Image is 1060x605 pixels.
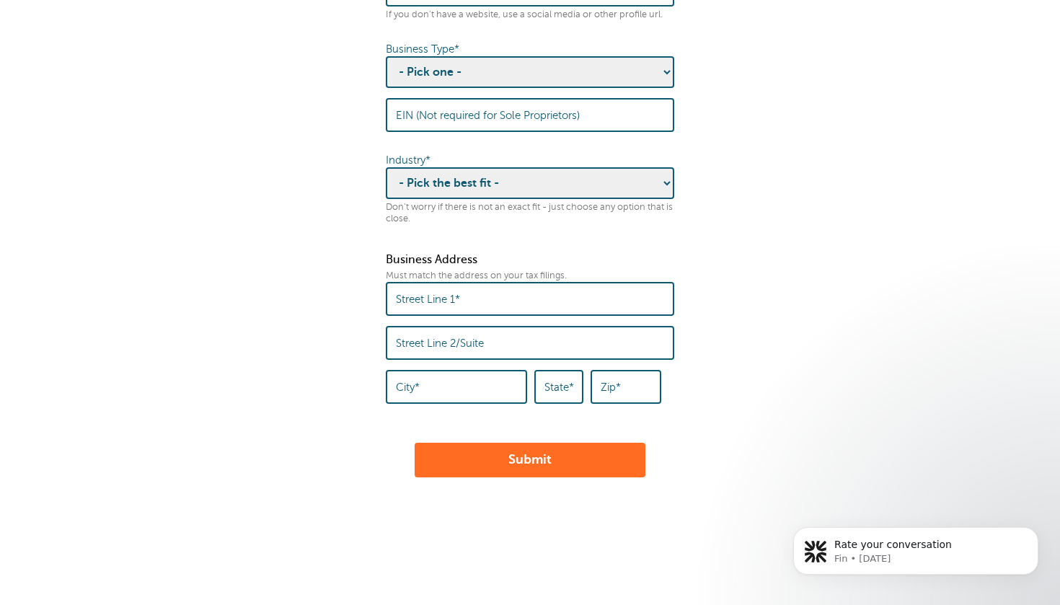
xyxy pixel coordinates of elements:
[386,9,674,20] p: If you don't have a website, use a social media or other profile url.
[772,497,1060,598] iframe: Intercom notifications message
[544,381,574,394] label: State*
[386,202,674,224] p: Don't worry if there is not an exact fit - just choose any option that is close.
[396,109,580,122] label: EIN (Not required for Sole Proprietors)
[386,253,674,267] p: Business Address
[386,154,430,166] label: Industry*
[396,381,420,394] label: City*
[386,43,459,55] label: Business Type*
[396,337,484,350] label: Street Line 2/Suite
[396,293,460,306] label: Street Line 1*
[415,443,645,477] button: Submit
[386,270,674,281] p: Must match the address on your tax filings.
